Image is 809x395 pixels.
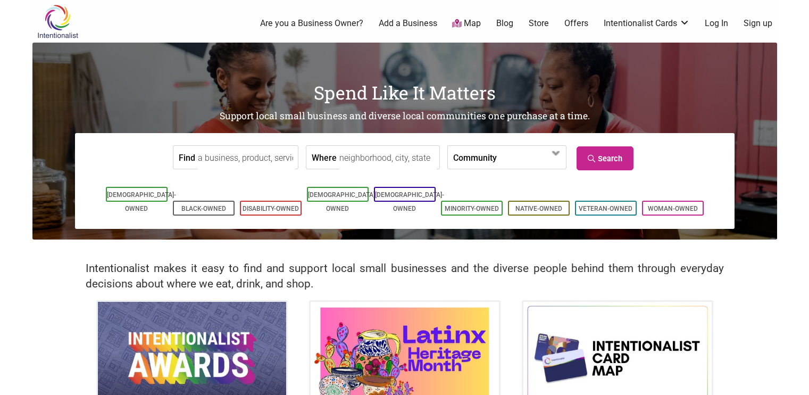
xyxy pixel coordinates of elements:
[579,205,632,212] a: Veteran-Owned
[198,146,295,170] input: a business, product, service
[744,18,772,29] a: Sign up
[564,18,588,29] a: Offers
[453,146,497,169] label: Community
[243,205,299,212] a: Disability-Owned
[339,146,437,170] input: neighborhood, city, state
[260,18,363,29] a: Are you a Business Owner?
[308,191,377,212] a: [DEMOGRAPHIC_DATA]-Owned
[86,261,724,292] h2: Intentionalist makes it easy to find and support local small businesses and the diverse people be...
[32,110,777,123] h2: Support local small business and diverse local communities one purchase at a time.
[379,18,437,29] a: Add a Business
[496,18,513,29] a: Blog
[32,80,777,105] h1: Spend Like It Matters
[577,146,633,170] a: Search
[107,191,176,212] a: [DEMOGRAPHIC_DATA]-Owned
[529,18,549,29] a: Store
[648,205,698,212] a: Woman-Owned
[452,18,481,30] a: Map
[445,205,499,212] a: Minority-Owned
[32,4,83,39] img: Intentionalist
[515,205,562,212] a: Native-Owned
[604,18,690,29] a: Intentionalist Cards
[179,146,195,169] label: Find
[181,205,226,212] a: Black-Owned
[705,18,728,29] a: Log In
[375,191,444,212] a: [DEMOGRAPHIC_DATA]-Owned
[312,146,337,169] label: Where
